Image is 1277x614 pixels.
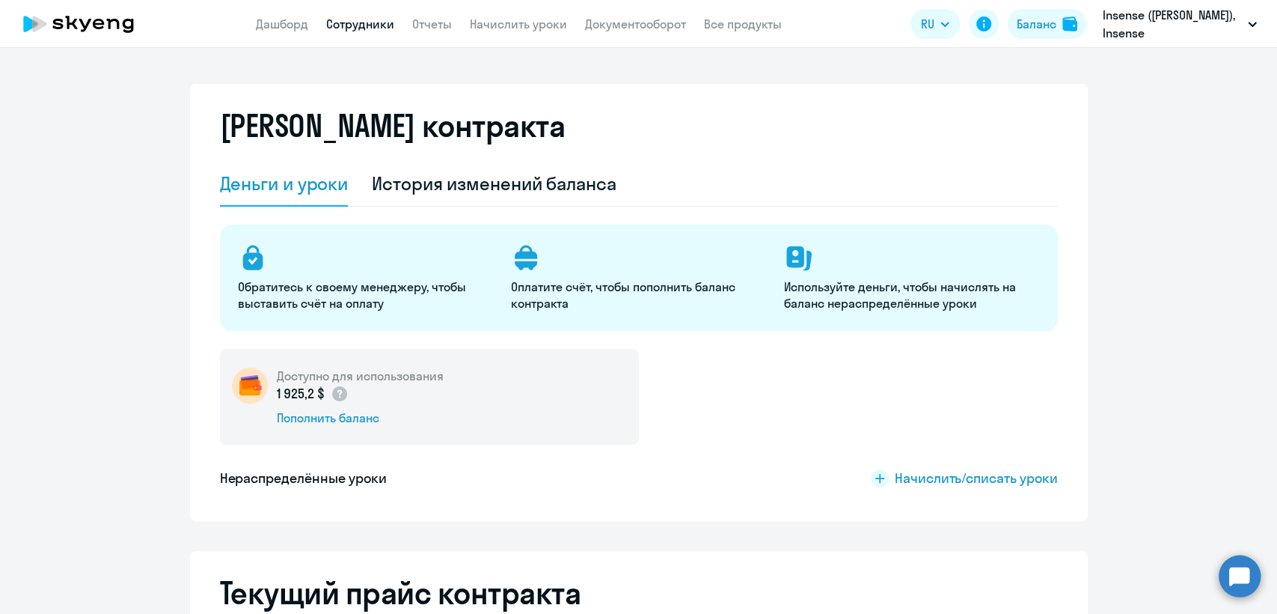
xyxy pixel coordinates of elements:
[220,469,387,488] h5: Нераспределённые уроки
[511,279,766,311] p: Оплатите счёт, чтобы пополнить баланс контракта
[412,16,452,31] a: Отчеты
[220,575,1058,611] h2: Текущий прайс контракта
[220,108,566,144] h2: [PERSON_NAME] контракта
[1017,15,1056,33] div: Баланс
[220,171,349,195] div: Деньги и уроки
[1095,6,1264,42] button: Insense ([PERSON_NAME]), Insense
[277,368,444,384] h5: Доступно для использования
[256,16,308,31] a: Дашборд
[470,16,567,31] a: Начислить уроки
[372,171,616,195] div: История изменений баланса
[326,16,394,31] a: Сотрудники
[238,279,493,311] p: Обратитесь к своему менеджеру, чтобы выставить счёт на оплату
[232,368,268,404] img: wallet-circle.png
[277,384,349,404] p: 1 925,2 $
[277,410,444,426] div: Пополнить баланс
[585,16,686,31] a: Документооборот
[910,9,960,39] button: RU
[1103,6,1242,42] p: Insense ([PERSON_NAME]), Insense
[1062,16,1077,31] img: balance
[895,469,1058,488] span: Начислить/списать уроки
[921,15,934,33] span: RU
[704,16,782,31] a: Все продукты
[784,279,1039,311] p: Используйте деньги, чтобы начислять на баланс нераспределённые уроки
[1008,9,1086,39] button: Балансbalance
